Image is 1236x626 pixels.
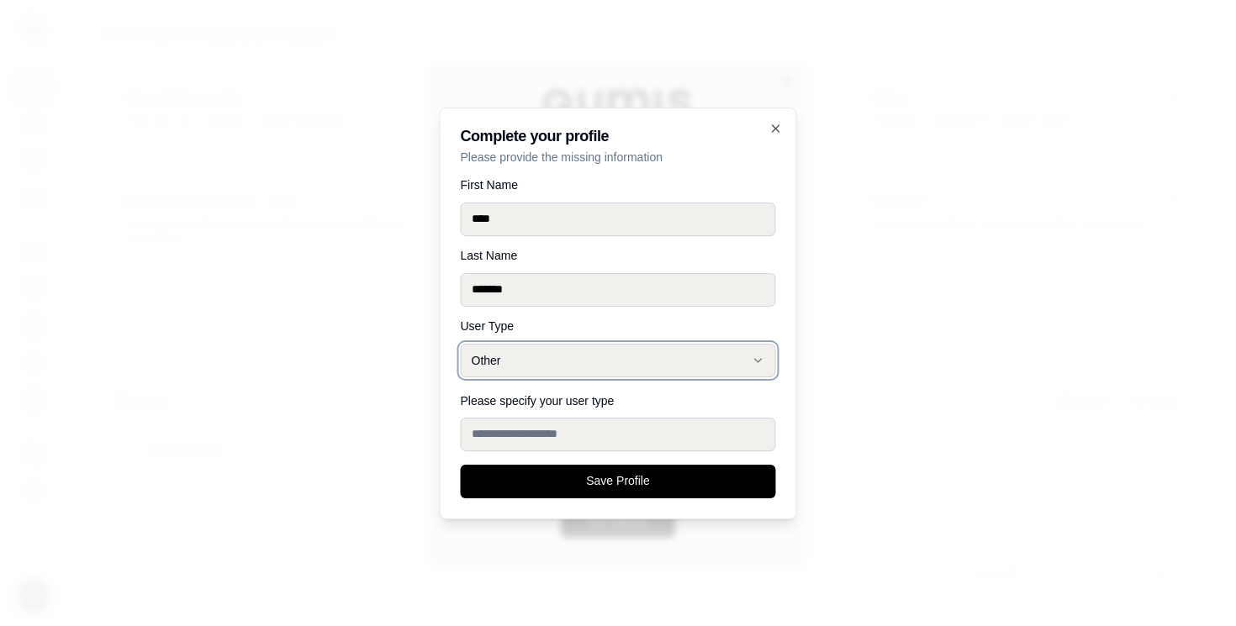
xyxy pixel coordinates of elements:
[461,465,776,498] button: Save Profile
[461,250,776,261] label: Last Name
[461,179,776,191] label: First Name
[461,320,776,332] label: User Type
[461,129,776,144] h2: Complete your profile
[461,394,615,408] label: Please specify your user type
[461,149,776,166] p: Please provide the missing information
